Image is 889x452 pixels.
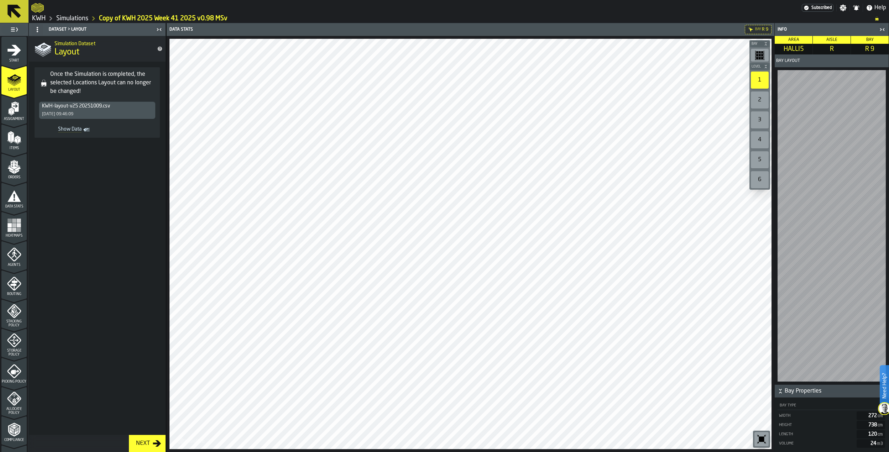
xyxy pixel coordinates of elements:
[1,438,27,442] span: Compliance
[749,40,770,47] button: button-
[1,263,27,267] span: Agents
[1,37,27,65] li: menu Start
[756,433,767,445] svg: Reset zoom and position
[1,25,27,35] label: button-toggle-Toggle Full Menu
[837,4,849,11] label: button-toggle-Settings
[877,25,887,34] label: button-toggle-Close me
[29,36,166,62] div: title-Layout
[1,59,27,63] span: Start
[1,175,27,179] span: Orders
[1,117,27,121] span: Assignment
[755,27,761,31] div: Bay
[776,58,800,63] span: Bay Layout
[880,366,888,406] label: Need Help?
[750,42,762,46] span: Bay
[42,112,73,117] div: [DATE] 09:46:09
[863,4,889,12] label: button-toggle-Help
[1,241,27,269] li: menu Agents
[778,414,854,418] div: Width
[874,4,886,12] span: Help
[877,442,883,446] span: m3
[778,439,885,448] div: StatList-item-Volume
[1,95,27,123] li: menu Assignment
[751,111,769,128] div: 3
[749,130,770,150] div: button-toolbar-undefined
[133,439,153,448] div: Next
[749,70,770,90] div: button-toolbar-undefined
[31,1,44,14] a: logo-header
[1,299,27,328] li: menu Stacking Policy
[54,40,151,47] h2: Sub Title
[32,15,46,22] a: link-to-/wh/i/4fb45246-3b77-4bb5-b880-c337c3c5facb
[99,15,228,22] a: link-to-/wh/i/4fb45246-3b77-4bb5-b880-c337c3c5facb/simulations/0a78d63d-3661-43ef-986e-e1d1fbdae6e0
[850,4,863,11] label: button-toggle-Notifications
[778,423,854,427] div: Height
[39,101,156,119] div: DropdownMenuValue-7d721943-ea51-475d-aac6-4126594bb0c7[DATE] 09:46:09
[54,47,79,58] span: Layout
[878,432,883,437] span: cm
[778,432,854,437] div: Length
[1,416,27,445] li: menu Compliance
[751,171,769,188] div: 6
[1,270,27,299] li: menu Routing
[1,153,27,182] li: menu Orders
[826,38,837,42] span: Aisle
[866,38,874,42] span: Bay
[779,403,879,408] div: Bay Type
[778,400,886,410] div: StatList-item-Bay Type
[776,27,877,32] div: Info
[776,45,811,53] span: HALLI5
[1,205,27,209] span: Data Stats
[778,411,885,420] div: StatList-item-Width
[1,234,27,238] span: Heatmaps
[868,413,884,418] span: 272
[1,358,27,386] li: menu Picking Policy
[778,430,885,438] div: StatList-item-Length
[749,90,770,110] div: button-toolbar-undefined
[868,422,884,427] span: 738
[775,385,889,398] button: button-
[778,439,885,448] div: RAW: 24088320
[1,183,27,211] li: menu Data Stats
[751,72,769,89] div: 1
[39,125,94,135] a: toggle-dataset-table-Show Data
[154,25,164,34] label: button-toggle-Close me
[878,423,883,427] span: cm
[1,124,27,153] li: menu Items
[749,150,770,170] div: button-toolbar-undefined
[775,23,889,36] header: Info
[129,435,166,452] button: button-Next
[50,70,157,96] div: Once the Simulation is completed, the selected Locations Layout can no longer be changed!
[167,23,774,36] header: Data Stats
[753,431,770,448] div: button-toolbar-undefined
[749,47,770,63] div: button-toolbar-undefined
[802,4,833,12] div: Menu Subscription
[750,65,762,69] span: Level
[1,212,27,240] li: menu Heatmaps
[42,126,82,133] span: Show Data
[56,15,88,22] a: link-to-/wh/i/4fb45246-3b77-4bb5-b880-c337c3c5facb
[751,91,769,109] div: 2
[751,131,769,148] div: 4
[811,5,832,10] span: Subscribed
[749,63,770,70] button: button-
[762,27,768,32] span: R 9
[1,349,27,357] span: Storage Policy
[1,329,27,357] li: menu Storage Policy
[802,4,833,12] a: link-to-/wh/i/4fb45246-3b77-4bb5-b880-c337c3c5facb/settings/billing
[749,110,770,130] div: button-toolbar-undefined
[1,66,27,94] li: menu Layout
[1,387,27,415] li: menu Allocate Policy
[1,292,27,296] span: Routing
[42,103,152,109] div: DropdownMenuValue-7d721943-ea51-475d-aac6-4126594bb0c7
[878,414,883,418] span: cm
[749,170,770,190] div: button-toolbar-undefined
[35,67,160,138] div: alert-Once the Simulation is completed, the selected Locations Layout can no longer be changed!
[814,45,849,53] span: R
[1,380,27,384] span: Picking Policy
[168,27,471,32] div: Data Stats
[1,407,27,415] span: Allocate Policy
[852,45,887,53] span: R 9
[870,441,884,446] span: 24
[171,433,211,448] a: logo-header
